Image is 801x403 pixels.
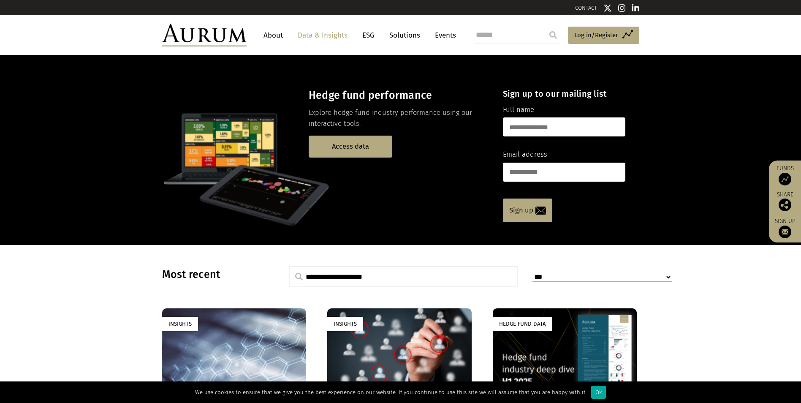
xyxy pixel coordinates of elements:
[162,24,247,46] img: Aurum
[293,27,352,43] a: Data & Insights
[503,104,534,115] label: Full name
[591,386,606,399] div: Ok
[773,218,797,238] a: Sign up
[535,207,546,215] img: email-icon
[779,199,791,211] img: Share this post
[493,317,552,331] div: Hedge Fund Data
[773,192,797,211] div: Share
[295,273,303,280] img: search.svg
[618,4,626,12] img: Instagram icon
[632,4,639,12] img: Linkedin icon
[575,5,597,11] a: CONTACT
[545,27,562,44] input: Submit
[309,136,392,157] a: Access data
[162,317,198,331] div: Insights
[574,30,618,40] span: Log in/Register
[259,27,287,43] a: About
[309,107,488,130] p: Explore hedge fund industry performance using our interactive tools.
[779,226,791,238] img: Sign up to our newsletter
[385,27,424,43] a: Solutions
[779,173,791,185] img: Access Funds
[309,89,488,102] h3: Hedge fund performance
[503,89,625,99] h4: Sign up to our mailing list
[503,199,552,222] a: Sign up
[327,317,363,331] div: Insights
[773,165,797,185] a: Funds
[568,27,639,44] a: Log in/Register
[162,268,268,281] h3: Most recent
[503,149,547,160] label: Email address
[603,4,612,12] img: Twitter icon
[431,27,456,43] a: Events
[358,27,379,43] a: ESG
